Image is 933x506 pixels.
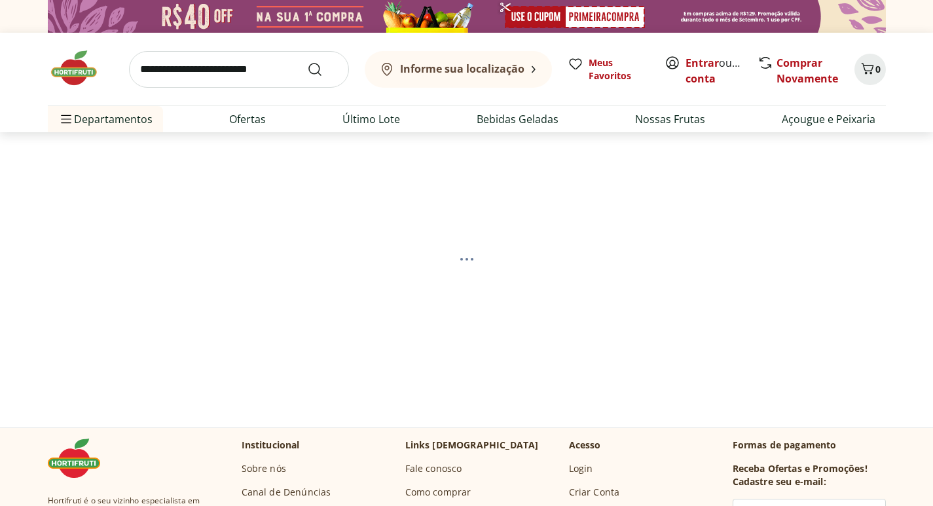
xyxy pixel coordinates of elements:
a: Canal de Denúncias [242,486,331,499]
a: Bebidas Geladas [477,111,558,127]
a: Ofertas [229,111,266,127]
p: Links [DEMOGRAPHIC_DATA] [405,439,539,452]
p: Institucional [242,439,300,452]
span: Meus Favoritos [589,56,649,82]
span: 0 [875,63,881,75]
a: Login [569,462,593,475]
button: Menu [58,103,74,135]
span: Departamentos [58,103,153,135]
p: Acesso [569,439,601,452]
a: Entrar [686,56,719,70]
a: Sobre nós [242,462,286,475]
button: Informe sua localização [365,51,552,88]
a: Comprar Novamente [777,56,838,86]
a: Criar Conta [569,486,620,499]
input: search [129,51,349,88]
a: Como comprar [405,486,471,499]
a: Nossas Frutas [635,111,705,127]
b: Informe sua localização [400,62,524,76]
a: Açougue e Peixaria [782,111,875,127]
p: Formas de pagamento [733,439,886,452]
button: Submit Search [307,62,338,77]
a: Meus Favoritos [568,56,649,82]
button: Carrinho [854,54,886,85]
a: Criar conta [686,56,758,86]
h3: Receba Ofertas e Promoções! [733,462,868,475]
h3: Cadastre seu e-mail: [733,475,826,488]
img: Hortifruti [48,48,113,88]
a: Fale conosco [405,462,462,475]
img: Hortifruti [48,439,113,478]
span: ou [686,55,744,86]
a: Último Lote [342,111,400,127]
